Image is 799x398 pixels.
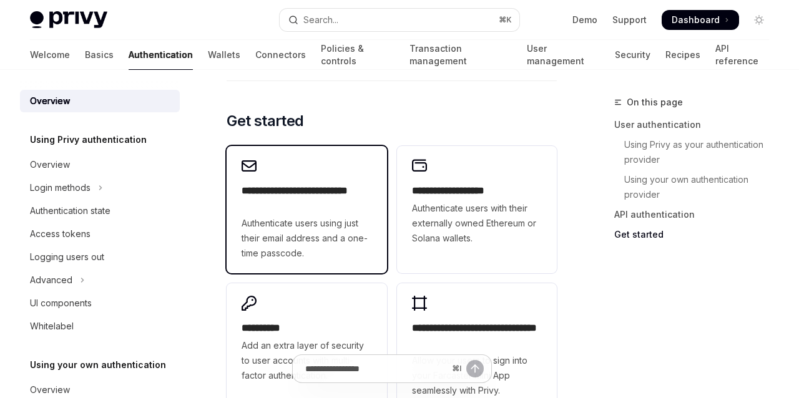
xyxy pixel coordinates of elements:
[30,11,107,29] img: light logo
[30,94,70,109] div: Overview
[665,40,700,70] a: Recipes
[397,146,557,273] a: **** **** **** ****Authenticate users with their externally owned Ethereum or Solana wallets.
[20,90,180,112] a: Overview
[208,40,240,70] a: Wallets
[20,269,180,291] button: Toggle Advanced section
[321,40,395,70] a: Policies & controls
[614,115,779,135] a: User authentication
[255,40,306,70] a: Connectors
[227,111,303,131] span: Get started
[30,40,70,70] a: Welcome
[85,40,114,70] a: Basics
[242,338,371,383] span: Add an extra layer of security to user accounts with multi-factor authentication.
[20,153,180,176] a: Overview
[30,226,91,241] div: Access tokens
[20,177,180,199] button: Toggle Login methods section
[572,14,597,26] a: Demo
[662,10,739,30] a: Dashboard
[30,296,92,311] div: UI components
[280,9,519,31] button: Open search
[129,40,193,70] a: Authentication
[466,360,484,377] button: Send message
[614,170,779,205] a: Using your own authentication provider
[30,357,166,372] h5: Using your own authentication
[30,273,72,288] div: Advanced
[527,40,599,70] a: User management
[612,14,647,26] a: Support
[20,292,180,314] a: UI components
[20,223,180,245] a: Access tokens
[30,319,74,334] div: Whitelabel
[20,246,180,268] a: Logging users out
[715,40,769,70] a: API reference
[305,355,447,382] input: Ask a question...
[30,132,147,147] h5: Using Privy authentication
[20,315,180,337] a: Whitelabel
[30,382,70,397] div: Overview
[30,250,104,265] div: Logging users out
[614,225,779,245] a: Get started
[30,157,70,172] div: Overview
[615,40,650,70] a: Security
[749,10,769,30] button: Toggle dark mode
[672,14,720,26] span: Dashboard
[627,95,683,110] span: On this page
[30,203,110,218] div: Authentication state
[614,135,779,170] a: Using Privy as your authentication provider
[499,15,512,25] span: ⌘ K
[30,180,91,195] div: Login methods
[303,12,338,27] div: Search...
[412,201,542,246] span: Authenticate users with their externally owned Ethereum or Solana wallets.
[20,200,180,222] a: Authentication state
[409,40,512,70] a: Transaction management
[614,205,779,225] a: API authentication
[242,216,371,261] span: Authenticate users using just their email address and a one-time passcode.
